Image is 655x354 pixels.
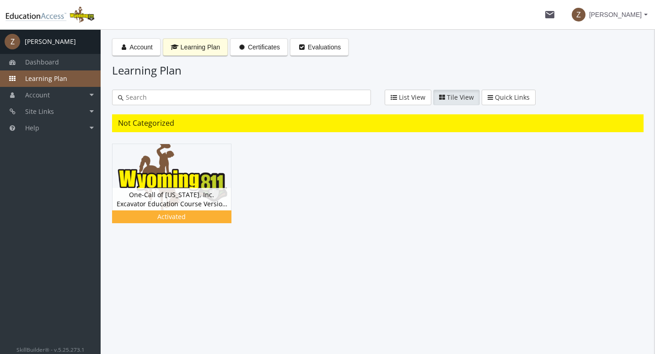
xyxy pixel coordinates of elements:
i: Account [120,44,128,50]
h1: Learning Plan [112,63,644,78]
i: Certificates [238,44,246,50]
small: SkillBuilder® - v.5.25.273.1 [16,346,85,353]
span: Not Categorized [118,118,174,128]
button: Certificates [230,38,288,56]
div: [PERSON_NAME] [25,37,76,46]
span: Z [5,34,20,49]
span: Certificates [248,43,280,51]
i: Learning Plan [171,44,179,50]
span: Learning Plan [181,43,220,51]
div: One-Call of [US_STATE], Inc. Excavator Education Course Version 5.0 [113,188,231,210]
span: Account [25,91,50,99]
mat-icon: mail [544,9,555,20]
div: Activated [114,212,230,221]
span: Tile View [447,93,474,102]
div: One-Call of [US_STATE], Inc. Excavator Education Course Version 5.0 [112,144,245,237]
span: Evaluations [308,43,341,51]
span: Help [25,123,39,132]
input: Search [123,93,365,102]
button: Account [112,38,161,56]
span: Dashboard [25,58,59,66]
span: Z [572,8,585,21]
span: Learning Plan [25,74,67,83]
button: Evaluations [290,38,349,56]
span: Site Links [25,107,54,116]
span: List View [399,93,425,102]
button: Learning Plan [163,38,228,56]
i: Evaluations [298,44,306,50]
span: Quick Links [495,93,530,102]
span: [PERSON_NAME] [589,6,642,23]
span: Account [129,43,153,51]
